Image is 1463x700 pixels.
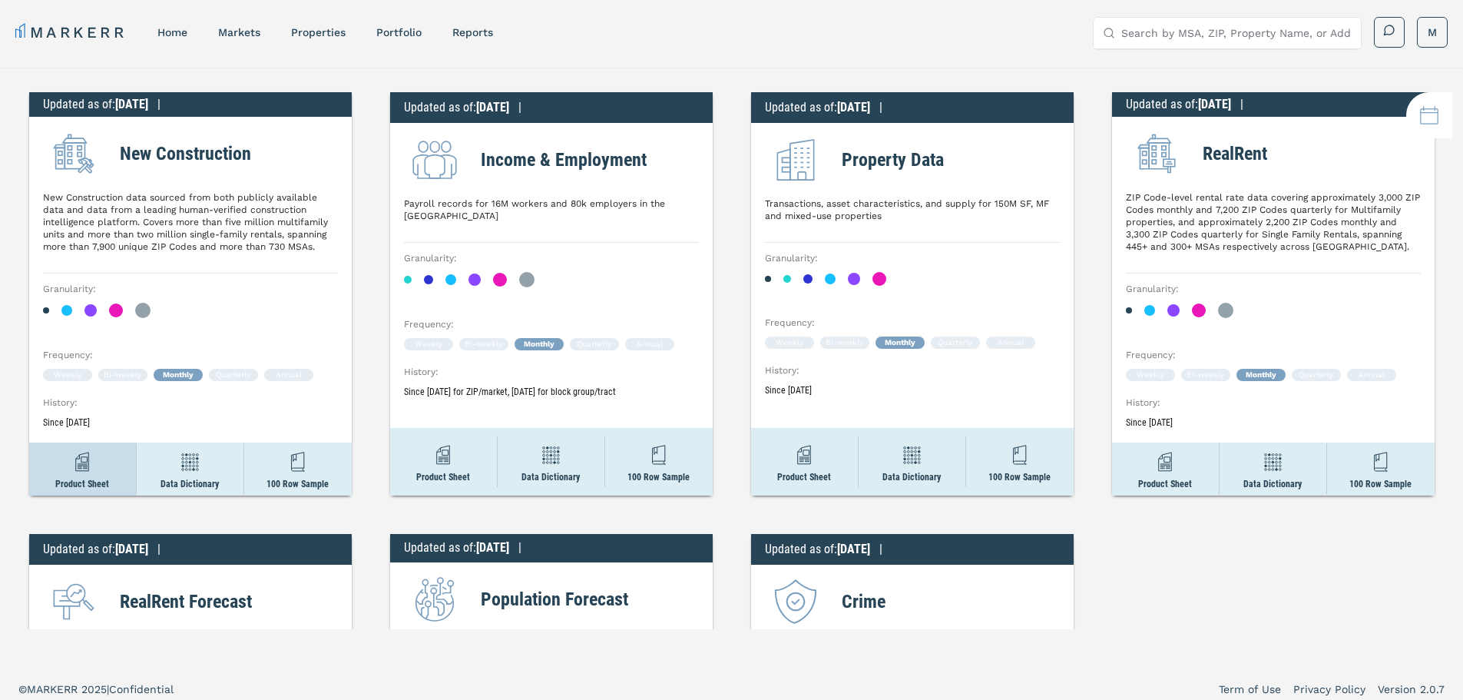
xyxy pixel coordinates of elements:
[1151,448,1179,476] img: sheet
[161,479,219,489] p: Data Dictionary
[291,26,346,38] a: properties
[120,140,251,168] h2: New Construction
[404,318,699,330] h3: Frequency :
[837,100,870,114] span: [DATE]
[43,283,338,295] h3: Granularity :
[842,146,944,174] h2: Property Data
[476,540,509,555] span: [DATE]
[459,338,508,350] div: Bi-weekly
[18,683,27,695] span: ©
[157,540,161,559] div: |
[765,542,837,556] span: Updated as of :
[790,441,818,469] img: sheet
[1292,369,1341,381] div: Quarterly
[837,542,870,556] span: [DATE]
[1198,97,1231,111] span: [DATE]
[1126,396,1421,409] h3: History :
[115,97,148,111] span: [DATE]
[765,571,826,632] img: Crime
[765,364,1060,377] h3: History :
[27,683,81,695] span: MARKERR
[481,586,628,613] h2: Population Forecast
[765,100,837,114] span: Updated as of :
[1428,25,1437,40] span: M
[43,571,104,632] img: RealRent Forecast
[1293,682,1365,697] a: Privacy Policy
[931,337,980,349] div: Quarterly
[1126,283,1421,295] h3: Granularity :
[521,472,580,483] p: Data Dictionary
[157,26,187,38] a: home
[404,197,699,222] p: Payroll records for 16M workers and 80k employers in the [GEOGRAPHIC_DATA]
[875,337,925,349] div: Monthly
[570,338,619,350] div: Quarterly
[284,448,312,476] img: sample
[109,683,174,695] span: Confidential
[1219,682,1281,697] a: Term of Use
[404,338,453,350] div: Weekly
[115,542,148,556] span: [DATE]
[1126,369,1175,381] div: Weekly
[1203,140,1267,168] h2: RealRent
[43,97,115,111] span: Updated as of :
[68,448,96,476] img: sheet
[765,317,1060,329] h3: Frequency :
[264,369,313,381] div: Annual
[1181,369,1230,381] div: Bi-weekly
[416,472,470,483] p: Product Sheet
[1349,479,1412,489] p: 100 Row Sample
[1236,369,1286,381] div: Monthly
[43,123,104,184] img: New Construction
[1006,441,1034,469] img: sample
[1126,123,1187,184] img: RealRent
[81,683,109,695] span: 2025 |
[1259,448,1286,476] img: dict
[43,349,338,361] h3: Frequency :
[43,396,338,409] h3: History :
[1126,191,1421,253] p: ZIP Code-level rental rate data covering approximately 3,000 ZIP Codes monthly and 7,200 ZIP Code...
[404,252,699,264] h3: Granularity :
[376,26,422,38] a: Portfolio
[43,369,92,381] div: Weekly
[898,441,925,469] img: dict
[43,416,338,429] p: Since [DATE]
[1243,479,1302,489] p: Data Dictionary
[1126,349,1421,361] h3: Frequency :
[154,369,203,381] div: Monthly
[625,338,674,350] div: Annual
[1367,448,1395,476] img: sample
[1347,369,1396,381] div: Annual
[15,22,127,43] a: MARKERR
[986,337,1035,349] div: Annual
[157,95,161,114] div: |
[429,441,457,469] img: sheet
[209,369,258,381] div: Quarterly
[1420,106,1439,125] img: logo
[879,98,882,117] div: |
[218,26,260,38] a: markets
[176,448,204,476] img: dict
[481,146,647,174] h2: Income & Employment
[765,252,1060,264] h3: Granularity :
[1378,682,1445,697] a: Version 2.0.7
[404,366,699,378] h3: History :
[98,369,147,381] div: Bi-weekly
[55,479,109,489] p: Product Sheet
[1126,416,1421,429] p: Since [DATE]
[404,540,476,555] span: Updated as of :
[266,479,329,489] p: 100 Row Sample
[404,129,465,191] img: Income & Employment
[404,569,465,630] img: Population Forecast
[820,337,869,349] div: Bi-weekly
[1240,95,1243,114] div: |
[765,337,814,349] div: Weekly
[1138,479,1192,489] p: Product Sheet
[765,197,1060,222] p: Transactions, asset characteristics, and supply for 150M SF, MF and mixed-use properties
[515,338,564,350] div: Monthly
[627,472,690,483] p: 100 Row Sample
[476,100,509,114] span: [DATE]
[988,472,1051,483] p: 100 Row Sample
[120,588,252,615] h2: RealRent Forecast
[404,100,476,114] span: Updated as of :
[537,441,564,469] img: dict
